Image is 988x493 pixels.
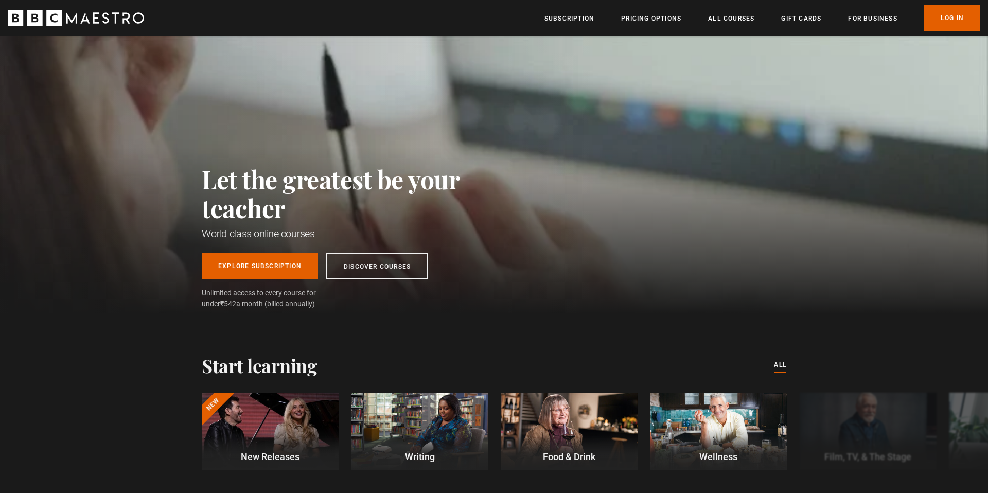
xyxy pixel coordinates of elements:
[924,5,980,31] a: Log In
[781,13,821,24] a: Gift Cards
[544,13,594,24] a: Subscription
[650,393,787,470] a: Wellness
[848,13,897,24] a: For business
[800,393,937,470] a: Film, TV, & The Stage
[351,393,488,470] a: Writing
[202,288,341,309] span: Unlimited access to every course for under a month (billed annually)
[202,253,318,279] a: Explore Subscription
[326,253,428,279] a: Discover Courses
[621,13,681,24] a: Pricing Options
[501,393,638,470] a: Food & Drink
[202,226,505,241] h1: World-class online courses
[220,300,236,308] span: ₹542
[202,165,505,222] h2: Let the greatest be your teacher
[708,13,754,24] a: All Courses
[544,5,980,31] nav: Primary
[774,360,786,371] a: All
[202,355,317,376] h2: Start learning
[8,10,144,26] svg: BBC Maestro
[202,393,339,470] a: New New Releases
